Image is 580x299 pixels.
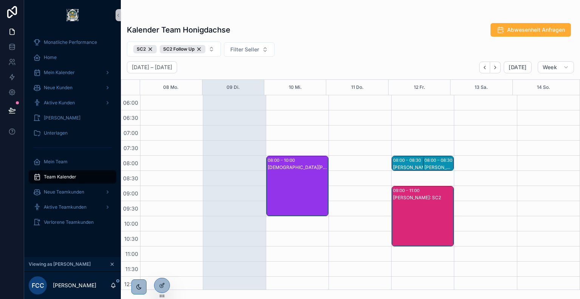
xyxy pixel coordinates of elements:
[29,200,116,214] a: Aktive Teamkunden
[127,25,230,35] h1: Kalender Team Honigdachse
[123,266,140,272] span: 11:30
[133,45,157,53] div: SC2
[132,64,172,71] h2: [DATE] – [DATE]
[44,100,75,106] span: Aktive Kunden
[44,39,97,45] span: Monatliche Performance
[32,281,44,290] span: FCC
[29,111,116,125] a: [PERSON_NAME]
[122,235,140,242] span: 10:30
[509,64,526,71] span: [DATE]
[44,174,76,180] span: Team Kalender
[392,156,444,170] div: 08:00 – 08:30[PERSON_NAME]: SC2 Follow Up
[29,66,116,79] a: Mein Kalender
[121,175,140,181] span: 08:30
[44,219,94,225] span: Verlorene Teamkunden
[29,81,116,95] a: Neue Kunden
[424,156,454,164] div: 08:00 – 08:30
[490,62,501,73] button: Next
[267,156,328,216] div: 08:00 – 10:00[DEMOGRAPHIC_DATA][PERSON_NAME]: SC2
[393,164,444,170] div: [PERSON_NAME]: SC2 Follow Up
[392,186,454,246] div: 09:00 – 11:00[PERSON_NAME]: SC2
[537,80,550,95] button: 14 So.
[414,80,425,95] button: 12 Fr.
[268,164,328,170] div: [DEMOGRAPHIC_DATA][PERSON_NAME]: SC2
[121,205,140,212] span: 09:30
[29,36,116,49] a: Monatliche Performance
[127,42,221,57] button: Select Button
[351,80,364,95] button: 11 Do.
[504,61,531,73] button: [DATE]
[29,261,91,267] span: Viewing as [PERSON_NAME]
[44,204,86,210] span: Aktive Teamkunden
[24,30,121,239] div: scrollable content
[29,185,116,199] a: Neue Teamkunden
[393,156,423,164] div: 08:00 – 08:30
[423,156,454,170] div: 08:00 – 08:30[PERSON_NAME]: SC2 Follow Up
[29,215,116,229] a: Verlorene Teamkunden
[224,42,275,57] button: Select Button
[29,51,116,64] a: Home
[44,115,80,121] span: [PERSON_NAME]
[29,96,116,110] a: Aktive Kunden
[543,64,557,71] span: Week
[44,189,84,195] span: Neue Teamkunden
[66,9,79,21] img: App logo
[268,156,297,164] div: 08:00 – 10:00
[479,62,490,73] button: Back
[122,220,140,227] span: 10:00
[122,145,140,151] span: 07:30
[121,190,140,197] span: 09:00
[160,45,205,53] div: SC2 Follow Up
[538,61,574,73] button: Week
[475,80,488,95] button: 13 Sa.
[44,130,68,136] span: Unterlagen
[29,155,116,169] a: Mein Team
[393,187,421,194] div: 09:00 – 11:00
[121,99,140,106] span: 06:00
[491,23,571,37] button: Abwesenheit Anfragen
[29,126,116,140] a: Unterlagen
[53,282,96,289] p: [PERSON_NAME]
[507,26,565,34] span: Abwesenheit Anfragen
[44,159,68,165] span: Mein Team
[123,251,140,257] span: 11:00
[44,70,75,76] span: Mein Kalender
[424,164,454,170] div: [PERSON_NAME]: SC2 Follow Up
[29,170,116,184] a: Team Kalender
[44,54,57,60] span: Home
[121,160,140,166] span: 08:00
[133,45,157,53] button: Unselect SC_2
[121,115,140,121] span: 06:30
[230,46,259,53] span: Filter Seller
[393,195,453,201] div: [PERSON_NAME]: SC2
[163,80,179,95] button: 08 Mo.
[122,281,140,287] span: 12:00
[227,80,240,95] button: 09 Di.
[289,80,302,95] button: 10 Mi.
[160,45,205,53] button: Unselect SC_2_FOLLOW_UP
[44,85,72,91] span: Neue Kunden
[122,130,140,136] span: 07:00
